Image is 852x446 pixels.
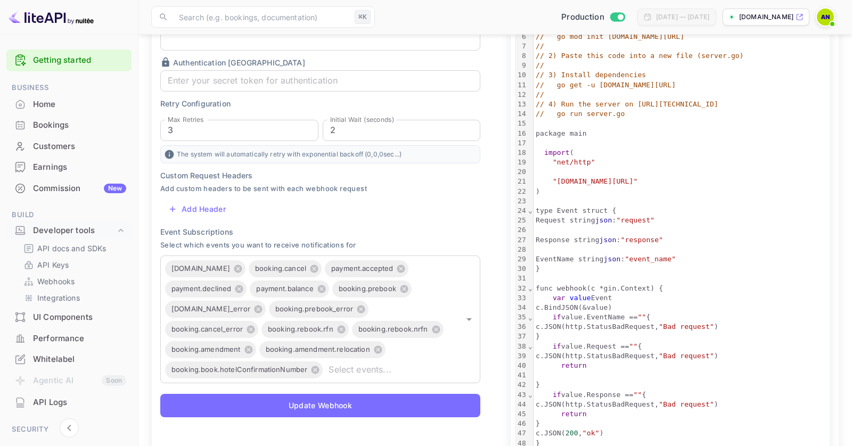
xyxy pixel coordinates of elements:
[515,274,528,283] div: 31
[534,390,830,400] div: value.Response == {
[515,51,528,61] div: 8
[515,32,528,42] div: 6
[269,301,368,318] div: booking.prebook_error
[515,177,528,186] div: 21
[583,429,600,437] span: "ok"
[37,243,106,254] p: API docs and SDKs
[637,313,646,321] span: ""
[553,342,561,350] span: if
[534,293,830,303] div: Event
[515,70,528,80] div: 10
[165,301,266,318] div: [DOMAIN_NAME]_error
[515,100,528,109] div: 13
[165,280,247,298] div: payment.declined
[259,341,386,358] div: booking.amendment.relocation
[534,303,830,312] div: c.BindJSON(&value)
[515,400,528,409] div: 44
[160,98,480,109] p: Retry Configuration
[6,307,132,327] a: UI Components
[6,115,132,135] a: Bookings
[249,262,313,275] span: booking.cancel
[515,90,528,100] div: 12
[515,148,528,158] div: 18
[6,94,132,114] a: Home
[561,361,587,369] span: return
[515,303,528,312] div: 34
[6,307,132,328] div: UI Components
[515,332,528,341] div: 37
[6,178,132,199] div: CommissionNew
[6,136,132,156] a: Customers
[6,349,132,369] a: Whitelabel
[515,361,528,370] div: 40
[515,264,528,274] div: 30
[165,283,237,295] span: payment.declined
[534,351,830,361] div: c.JSON(http.StatusBadRequest, )
[332,280,412,298] div: booking.prebook
[659,323,714,331] span: "Bad request"
[33,54,126,67] a: Getting started
[37,292,80,303] p: Integrations
[160,183,480,195] span: Add custom headers to be sent with each webhook request
[625,255,676,263] span: "event_name"
[528,342,533,350] span: Fold line
[536,32,684,40] span: // go mod init [DOMAIN_NAME][URL]
[33,353,126,366] div: Whitelabel
[534,148,830,158] div: (
[534,235,830,245] div: Response string :
[160,239,480,251] span: Select which events you want to receive notifications for
[160,394,480,417] button: Update Webhook
[19,257,127,272] div: API Keys
[515,380,528,390] div: 42
[515,129,528,138] div: 16
[165,323,249,335] span: booking.cancel_error
[515,419,528,428] div: 46
[165,260,245,277] div: [DOMAIN_NAME]
[325,260,408,277] div: payment.accepted
[19,290,127,305] div: Integrations
[33,161,126,174] div: Earnings
[553,158,595,166] span: "net/http"
[165,321,258,338] div: booking.cancel_error
[544,148,570,156] span: import
[462,312,477,327] button: Open
[261,323,340,335] span: booking.rebook.rfn
[515,80,528,90] div: 11
[33,397,126,409] div: API Logs
[515,370,528,380] div: 41
[23,243,123,254] a: API docs and SDKs
[534,342,830,351] div: value.Request == {
[528,391,533,399] span: Fold line
[536,90,544,98] span: //
[515,390,528,400] div: 43
[515,225,528,235] div: 26
[6,392,132,412] a: API Logs
[536,52,744,60] span: // 2) Paste this code into a new file (server.go)
[515,409,528,419] div: 45
[553,313,561,321] span: if
[325,262,399,275] span: payment.accepted
[33,225,116,237] div: Developer tools
[160,199,234,220] button: Add Header
[528,313,533,321] span: Fold line
[23,292,123,303] a: Integrations
[534,400,830,409] div: c.JSON(http.StatusBadRequest, )
[33,141,126,153] div: Customers
[553,391,561,399] span: if
[165,364,314,376] span: booking.book.hotelConfirmationNumber
[6,349,132,370] div: Whitelabel
[534,264,830,274] div: }
[352,323,435,335] span: booking.rebook.nrfn
[515,293,528,303] div: 33
[528,207,533,214] span: Fold line
[165,341,256,358] div: booking.amendment
[332,283,403,295] span: booking.prebook
[536,110,625,118] span: // go run server.go
[165,361,323,378] div: booking.book.hotelConfirmationNumber
[534,129,830,138] div: package main
[6,82,132,94] span: Business
[515,235,528,245] div: 27
[6,157,132,177] a: Earnings
[595,216,612,224] span: json
[515,196,528,206] div: 23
